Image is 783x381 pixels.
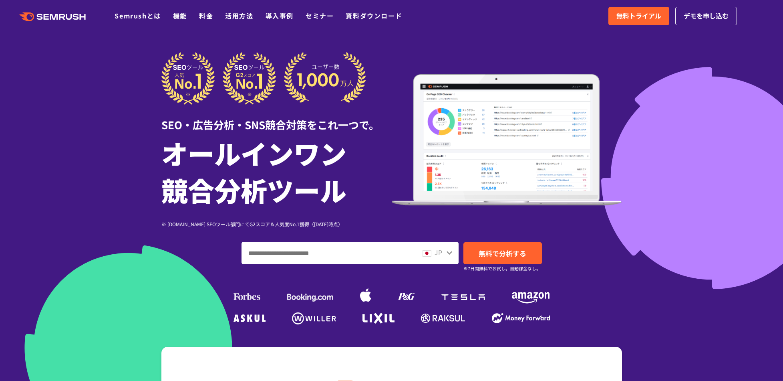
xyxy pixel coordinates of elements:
[115,11,161,20] a: Semrushとは
[242,242,415,264] input: ドメイン、キーワードまたはURLを入力してください
[463,242,542,264] a: 無料で分析する
[684,11,729,21] span: デモを申し込む
[161,220,392,228] div: ※ [DOMAIN_NAME] SEOツール部門にてG2スコア＆人気度No.1獲得（[DATE]時点）
[161,134,392,208] h1: オールインワン 競合分析ツール
[199,11,213,20] a: 料金
[306,11,334,20] a: セミナー
[225,11,253,20] a: 活用方法
[616,11,661,21] span: 無料トライアル
[346,11,402,20] a: 資料ダウンロード
[161,105,392,132] div: SEO・広告分析・SNS競合対策をこれ一つで。
[173,11,187,20] a: 機能
[463,265,541,272] small: ※7日間無料でお試し。自動課金なし。
[608,7,669,25] a: 無料トライアル
[675,7,737,25] a: デモを申し込む
[435,247,442,257] span: JP
[479,248,526,258] span: 無料で分析する
[266,11,294,20] a: 導入事例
